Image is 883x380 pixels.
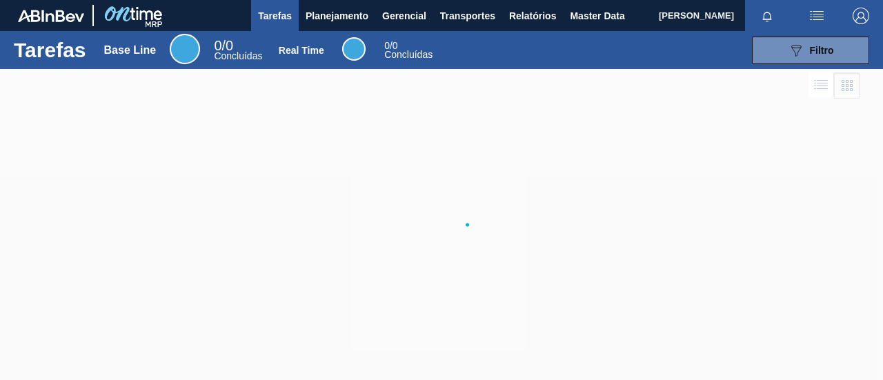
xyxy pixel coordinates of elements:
[14,42,86,58] h1: Tarefas
[509,8,556,24] span: Relatórios
[214,50,262,61] span: Concluídas
[384,40,397,51] span: / 0
[810,45,834,56] span: Filtro
[382,8,426,24] span: Gerencial
[570,8,624,24] span: Master Data
[104,44,157,57] div: Base Line
[258,8,292,24] span: Tarefas
[306,8,368,24] span: Planejamento
[808,8,825,24] img: userActions
[752,37,869,64] button: Filtro
[440,8,495,24] span: Transportes
[279,45,324,56] div: Real Time
[18,10,84,22] img: TNhmsLtSVTkK8tSr43FrP2fwEKptu5GPRR3wAAAABJRU5ErkJggg==
[170,34,200,64] div: Base Line
[853,8,869,24] img: Logout
[214,38,221,53] span: 0
[214,38,233,53] span: / 0
[342,37,366,61] div: Real Time
[384,40,390,51] span: 0
[745,6,789,26] button: Notificações
[384,41,433,59] div: Real Time
[214,40,262,61] div: Base Line
[384,49,433,60] span: Concluídas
